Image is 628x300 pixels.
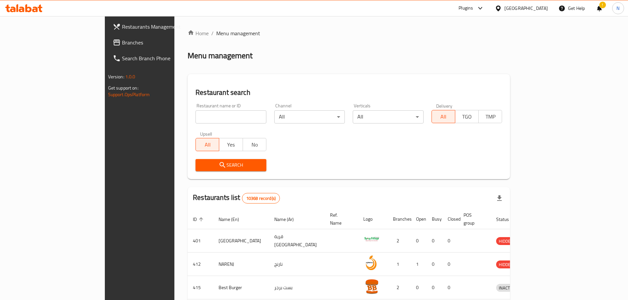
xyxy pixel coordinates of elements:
div: All [274,110,345,123]
span: Ref. Name [330,211,350,227]
td: 0 [427,253,442,276]
img: Best Burger [363,278,380,294]
button: Search [195,159,266,171]
nav: breadcrumb [188,29,510,37]
span: Name (En) [219,215,248,223]
td: 0 [442,253,458,276]
span: 1.0.0 [125,72,135,81]
input: Search for restaurant name or ID.. [195,110,266,123]
span: TGO [458,112,476,122]
h2: Restaurants list [193,193,280,204]
button: TMP [478,110,502,123]
span: N [616,5,619,12]
span: Search [201,161,261,169]
td: 1 [411,253,427,276]
span: INACTIVE [496,284,519,292]
td: 0 [411,276,427,299]
span: Search Branch Phone [122,54,204,62]
span: Get support on: [108,84,138,92]
span: Version: [108,72,124,81]
span: Branches [122,39,204,46]
button: No [243,138,266,151]
td: Best Burger [213,276,269,299]
span: Status [496,215,518,223]
h2: Restaurant search [195,88,502,97]
li: / [211,29,214,37]
a: Branches [107,35,210,50]
span: Name (Ar) [274,215,302,223]
th: Branches [388,209,411,229]
div: All [353,110,424,123]
span: All [198,140,217,150]
label: Delivery [436,103,453,108]
td: 0 [427,276,442,299]
span: TMP [481,112,499,122]
div: Total records count [242,193,280,204]
span: 10368 record(s) [242,195,280,202]
div: [GEOGRAPHIC_DATA] [504,5,548,12]
h2: Menu management [188,50,253,61]
button: All [432,110,455,123]
label: Upsell [200,131,212,136]
td: 0 [427,229,442,253]
td: 0 [411,229,427,253]
td: نارنج [269,253,325,276]
td: [GEOGRAPHIC_DATA] [213,229,269,253]
span: ID [193,215,205,223]
div: Export file [492,190,507,206]
span: Restaurants Management [122,23,204,31]
a: Support.OpsPlatform [108,90,150,99]
div: Plugins [459,4,473,12]
button: All [195,138,219,151]
th: Busy [427,209,442,229]
td: NARENJ [213,253,269,276]
span: HIDDEN [496,237,516,245]
th: Closed [442,209,458,229]
td: قرية [GEOGRAPHIC_DATA] [269,229,325,253]
button: Yes [219,138,243,151]
th: Logo [358,209,388,229]
span: All [434,112,453,122]
span: HIDDEN [496,261,516,268]
td: بست برجر [269,276,325,299]
button: TGO [455,110,479,123]
span: Menu management [216,29,260,37]
img: NARENJ [363,255,380,271]
td: 1 [388,253,411,276]
a: Restaurants Management [107,19,210,35]
span: POS group [464,211,483,227]
a: Search Branch Phone [107,50,210,66]
span: Yes [222,140,240,150]
span: No [246,140,264,150]
img: Spicy Village [363,231,380,248]
td: 0 [442,229,458,253]
td: 2 [388,276,411,299]
td: 2 [388,229,411,253]
td: 0 [442,276,458,299]
th: Open [411,209,427,229]
div: HIDDEN [496,237,516,245]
